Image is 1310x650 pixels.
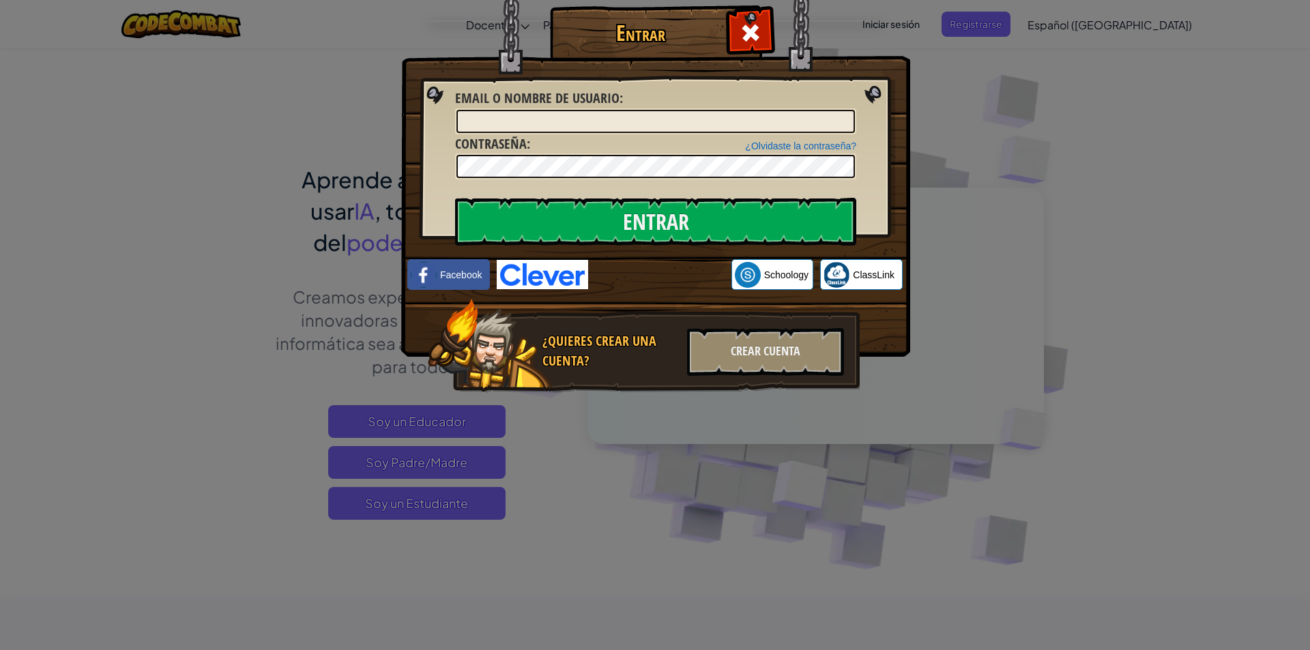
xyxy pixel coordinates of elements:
img: classlink-logo-small.png [824,262,849,288]
img: facebook_small.png [411,262,437,288]
iframe: Botón de Acceder con Google [588,260,731,290]
img: clever-logo-blue.png [497,260,588,289]
input: Entrar [455,198,856,246]
label: : [455,134,530,154]
div: ¿Quieres crear una cuenta? [542,331,679,370]
span: Email o Nombre de usuario [455,89,620,107]
span: ClassLink [853,268,894,282]
span: Facebook [440,268,482,282]
a: ¿Olvidaste la contraseña? [745,141,856,151]
label: : [455,89,623,108]
img: schoology.png [735,262,761,288]
span: Schoology [764,268,809,282]
span: Contraseña [455,134,527,153]
div: Crear Cuenta [687,328,844,376]
h1: Entrar [553,21,727,45]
